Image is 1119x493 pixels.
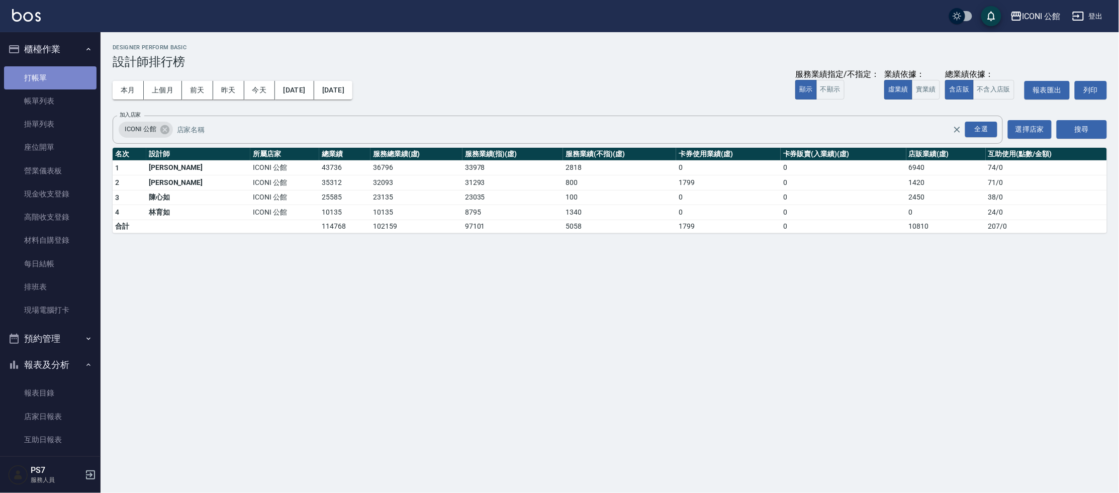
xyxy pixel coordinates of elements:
td: 合計 [113,220,146,233]
td: 114768 [319,220,370,233]
td: 0 [676,190,781,205]
td: 陳心如 [146,190,250,205]
a: 掛單列表 [4,113,97,136]
td: 10810 [906,220,986,233]
a: 現金收支登錄 [4,182,97,206]
td: 207 / 0 [986,220,1107,233]
td: 97101 [462,220,563,233]
button: 本月 [113,81,144,100]
button: 不顯示 [816,80,845,100]
a: 每日結帳 [4,252,97,275]
td: 2818 [563,160,676,175]
td: 0 [781,205,906,220]
td: 35312 [319,175,370,190]
td: 林育如 [146,205,250,220]
td: 36796 [370,160,462,175]
td: 2450 [906,190,986,205]
button: 列印 [1075,81,1107,100]
td: 8795 [462,205,563,220]
input: 店家名稱 [174,121,971,138]
td: ICONI 公館 [250,160,319,175]
button: 登出 [1068,7,1107,26]
div: ICONI 公館 [119,122,173,138]
img: Person [8,465,28,485]
button: 搜尋 [1057,120,1107,139]
td: 0 [906,205,986,220]
td: 1799 [676,175,781,190]
td: 0 [781,175,906,190]
span: ICONI 公館 [119,124,162,134]
td: 43736 [319,160,370,175]
div: 服務業績指定/不指定： [795,69,879,80]
td: [PERSON_NAME] [146,175,250,190]
h5: PS7 [31,465,82,475]
td: 24 / 0 [986,205,1107,220]
button: 今天 [244,81,275,100]
td: 10135 [319,205,370,220]
button: [DATE] [314,81,352,100]
a: 座位開單 [4,136,97,159]
a: 帳單列表 [4,89,97,113]
div: 全選 [965,122,997,137]
th: 互助使用(點數/金額) [986,148,1107,161]
td: 25585 [319,190,370,205]
th: 服務業績(指)(虛) [462,148,563,161]
div: ICONI 公館 [1022,10,1061,23]
button: 預約管理 [4,326,97,352]
button: save [981,6,1001,26]
h2: Designer Perform Basic [113,44,1107,51]
button: 櫃檯作業 [4,36,97,62]
th: 卡券使用業績(虛) [676,148,781,161]
a: 現場電腦打卡 [4,299,97,322]
a: 互助日報表 [4,428,97,451]
span: 2 [115,178,119,186]
td: 5058 [563,220,676,233]
td: 71 / 0 [986,175,1107,190]
button: 上個月 [144,81,182,100]
td: 74 / 0 [986,160,1107,175]
button: Open [963,120,999,139]
div: 總業績依據： [945,69,1019,80]
td: 1799 [676,220,781,233]
button: [DATE] [275,81,314,100]
td: 6940 [906,160,986,175]
th: 名次 [113,148,146,161]
img: Logo [12,9,41,22]
td: 0 [676,160,781,175]
button: ICONI 公館 [1006,6,1065,27]
label: 加入店家 [120,111,141,119]
td: 0 [781,160,906,175]
button: 昨天 [213,81,244,100]
td: 23135 [370,190,462,205]
button: 實業績 [912,80,940,100]
td: ICONI 公館 [250,175,319,190]
th: 服務業績(不指)(虛) [563,148,676,161]
table: a dense table [113,148,1107,233]
button: 虛業績 [884,80,912,100]
span: 3 [115,193,119,202]
td: 102159 [370,220,462,233]
td: 10135 [370,205,462,220]
th: 設計師 [146,148,250,161]
th: 總業績 [319,148,370,161]
td: ICONI 公館 [250,190,319,205]
td: 0 [781,190,906,205]
button: Clear [950,123,964,137]
td: 1420 [906,175,986,190]
td: 38 / 0 [986,190,1107,205]
td: 32093 [370,175,462,190]
button: 顯示 [795,80,817,100]
th: 卡券販賣(入業績)(虛) [781,148,906,161]
th: 店販業績(虛) [906,148,986,161]
a: 報表目錄 [4,381,97,405]
td: 100 [563,190,676,205]
p: 服務人員 [31,475,82,484]
th: 服務總業績(虛) [370,148,462,161]
td: 800 [563,175,676,190]
th: 所屬店家 [250,148,319,161]
td: 0 [781,220,906,233]
a: 排班表 [4,275,97,299]
button: 選擇店家 [1008,120,1052,139]
a: 營業儀表板 [4,159,97,182]
td: 1340 [563,205,676,220]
